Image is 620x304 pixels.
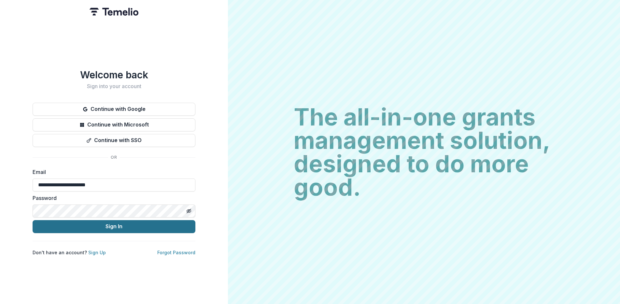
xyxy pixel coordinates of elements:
h1: Welcome back [33,69,195,81]
button: Sign In [33,220,195,233]
button: Continue with Microsoft [33,118,195,131]
p: Don't have an account? [33,249,106,256]
img: Temelio [90,8,138,16]
label: Password [33,194,191,202]
button: Continue with SSO [33,134,195,147]
a: Forgot Password [157,250,195,255]
h2: Sign into your account [33,83,195,89]
a: Sign Up [88,250,106,255]
button: Toggle password visibility [184,206,194,216]
label: Email [33,168,191,176]
button: Continue with Google [33,103,195,116]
